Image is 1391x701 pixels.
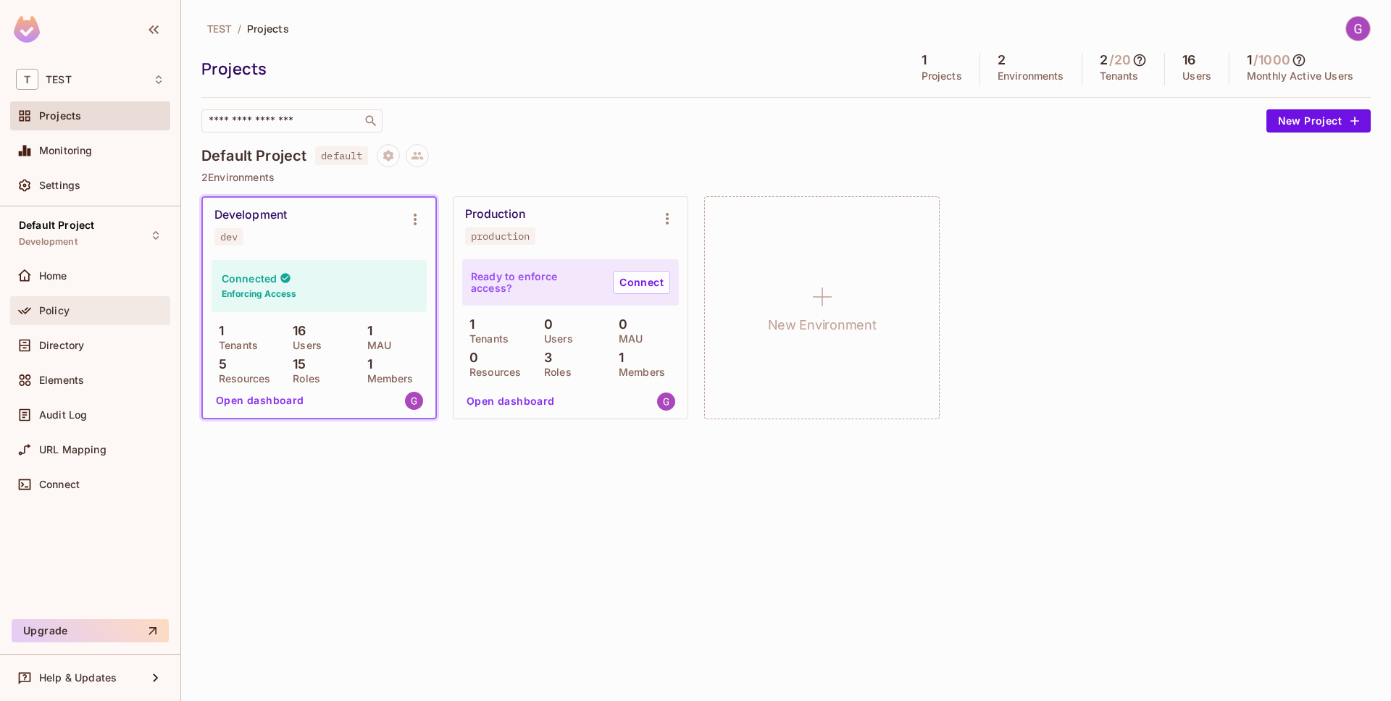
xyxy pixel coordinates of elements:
button: Open dashboard [210,389,310,412]
p: Users [285,340,322,351]
img: ganesh.jadhav@allerin.com [405,392,423,410]
h5: 16 [1182,53,1195,67]
p: Projects [922,70,962,82]
p: 0 [537,317,553,332]
p: 0 [462,350,478,365]
p: Tenants [212,340,258,351]
h4: Default Project [201,147,306,164]
li: / [238,22,241,35]
span: URL Mapping [39,444,106,456]
div: Development [214,208,287,222]
p: Resources [462,366,521,378]
p: Roles [285,373,320,385]
button: New Project [1266,109,1371,133]
p: MAU [611,333,643,345]
span: Audit Log [39,409,87,421]
img: Ganesh Jadhav [1346,17,1370,41]
span: Projects [247,22,289,35]
h5: 1 [1247,53,1252,67]
p: Resources [212,373,270,385]
span: default [315,146,368,165]
span: Development [19,236,78,248]
p: 0 [611,317,627,332]
p: Monthly Active Users [1247,70,1353,82]
span: Settings [39,180,80,191]
p: Environments [998,70,1064,82]
h1: New Environment [768,314,877,336]
h4: Connected [222,272,277,285]
p: Tenants [462,333,509,345]
p: 15 [285,357,306,372]
p: 16 [285,324,306,338]
h5: / 20 [1109,53,1131,67]
p: 1 [360,357,372,372]
span: Home [39,270,67,282]
span: Directory [39,340,84,351]
h5: / 1000 [1253,53,1290,67]
img: ganesh.jadhav@allerin.com [657,393,675,411]
button: Environment settings [401,205,430,234]
p: Members [611,366,665,378]
p: Members [360,373,414,385]
span: Monitoring [39,145,93,156]
span: Workspace: TEST [46,74,72,85]
p: 1 [462,317,475,332]
button: Open dashboard [461,390,561,413]
div: dev [220,231,238,243]
p: Ready to enforce access? [471,271,601,294]
h5: 2 [1100,53,1108,67]
p: Tenants [1100,70,1139,82]
a: Connect [613,271,670,294]
span: Projects [39,110,81,122]
span: T [16,69,38,90]
p: 1 [611,350,624,365]
img: SReyMgAAAABJRU5ErkJggg== [14,16,40,43]
p: MAU [360,340,391,351]
span: TEST [207,22,232,35]
h5: 2 [998,53,1006,67]
span: Default Project [19,219,94,231]
p: Roles [537,366,572,378]
span: Project settings [377,151,400,165]
p: Users [537,333,573,345]
h6: Enforcing Access [222,287,296,301]
p: 2 Environments [201,172,1371,183]
span: Help & Updates [39,672,117,684]
p: Users [1182,70,1211,82]
div: production [471,230,530,242]
span: Policy [39,305,70,316]
span: Connect [39,479,80,490]
h5: 1 [922,53,927,67]
p: 1 [360,324,372,338]
span: Elements [39,374,84,386]
p: 3 [537,350,552,365]
button: Environment settings [653,204,682,233]
div: Projects [201,58,897,80]
p: 5 [212,357,227,372]
div: Production [465,207,525,222]
p: 1 [212,324,224,338]
button: Upgrade [12,619,169,642]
